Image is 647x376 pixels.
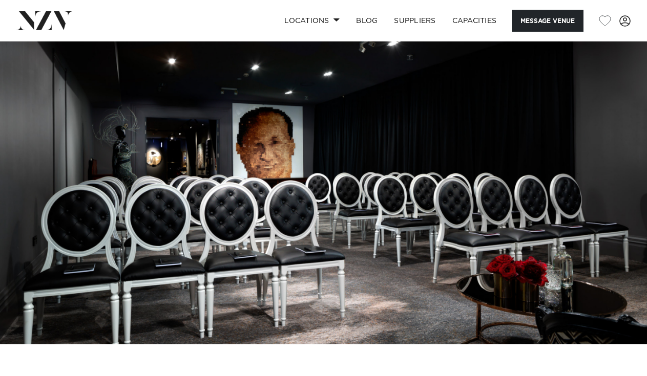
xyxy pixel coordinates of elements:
[512,10,583,32] button: Message Venue
[444,10,505,32] a: Capacities
[16,11,72,30] img: nzv-logo.png
[276,10,348,32] a: Locations
[386,10,444,32] a: SUPPLIERS
[348,10,386,32] a: BLOG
